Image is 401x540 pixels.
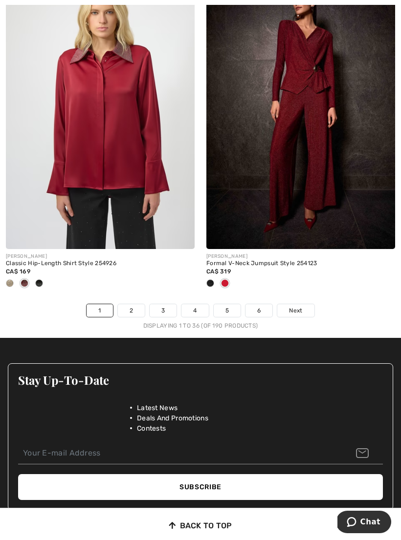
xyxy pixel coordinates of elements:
[245,304,272,317] a: 6
[2,276,17,292] div: Fawn
[206,253,395,260] div: [PERSON_NAME]
[150,304,177,317] a: 3
[214,304,241,317] a: 5
[6,260,195,267] div: Classic Hip-Length Shirt Style 254926
[87,304,112,317] a: 1
[18,474,383,500] button: Subscribe
[118,304,145,317] a: 2
[18,374,383,386] h3: Stay Up-To-Date
[32,276,46,292] div: Black
[18,442,383,464] input: Your E-mail Address
[206,268,231,275] span: CA$ 319
[206,260,395,267] div: Formal V-Neck Jumpsuit Style 254123
[337,511,391,535] iframe: Opens a widget where you can chat to one of our agents
[277,304,314,317] a: Next
[181,304,208,317] a: 4
[6,268,30,275] span: CA$ 169
[137,403,178,413] span: Latest News
[6,253,195,260] div: [PERSON_NAME]
[218,276,232,292] div: Deep cherry
[137,413,208,423] span: Deals And Promotions
[289,306,302,315] span: Next
[203,276,218,292] div: Black
[17,276,32,292] div: Deep cherry
[137,423,166,434] span: Contests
